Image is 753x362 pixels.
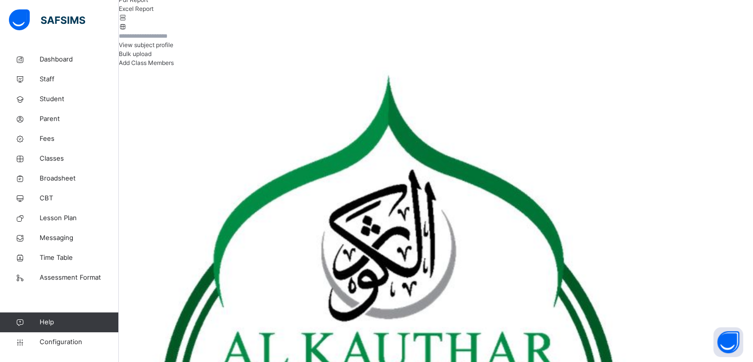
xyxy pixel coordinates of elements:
[119,41,173,49] span: View subject profile
[40,193,119,203] span: CBT
[40,134,119,144] span: Fees
[40,337,118,347] span: Configuration
[40,253,119,263] span: Time Table
[40,55,119,64] span: Dashboard
[119,50,151,58] span: Bulk upload
[40,74,119,84] span: Staff
[9,9,85,30] img: safsims
[40,213,119,223] span: Lesson Plan
[40,317,118,327] span: Help
[40,273,119,283] span: Assessment Format
[40,154,119,164] span: Classes
[713,327,743,357] button: Open asap
[40,114,119,124] span: Parent
[40,174,119,183] span: Broadsheet
[119,4,753,13] li: dropdown-list-item-null-1
[40,94,119,104] span: Student
[119,59,174,66] span: Add Class Members
[40,233,119,243] span: Messaging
